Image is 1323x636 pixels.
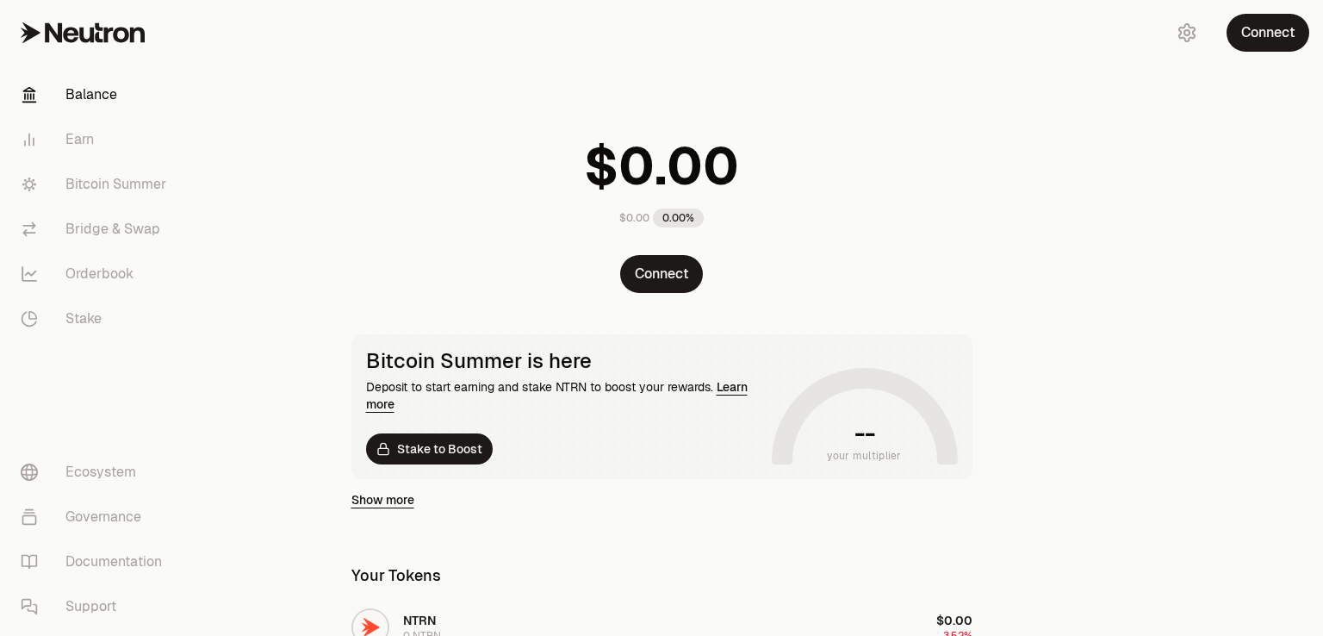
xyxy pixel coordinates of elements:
a: Governance [7,495,186,539]
div: 0.00% [653,209,704,228]
a: Bitcoin Summer [7,162,186,207]
h1: -- [854,420,874,447]
div: $0.00 [619,211,649,225]
button: Connect [620,255,703,293]
a: Documentation [7,539,186,584]
a: Stake [7,296,186,341]
a: Orderbook [7,252,186,296]
a: Stake to Boost [366,433,493,465]
a: Support [7,584,186,629]
div: Your Tokens [351,564,441,588]
a: Show more [351,491,414,508]
div: Bitcoin Summer is here [366,349,765,373]
a: Balance [7,72,186,117]
a: Earn [7,117,186,162]
button: Connect [1227,14,1309,52]
div: Deposit to start earning and stake NTRN to boost your rewards. [366,378,765,413]
a: Ecosystem [7,450,186,495]
span: your multiplier [827,447,902,465]
a: Bridge & Swap [7,207,186,252]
